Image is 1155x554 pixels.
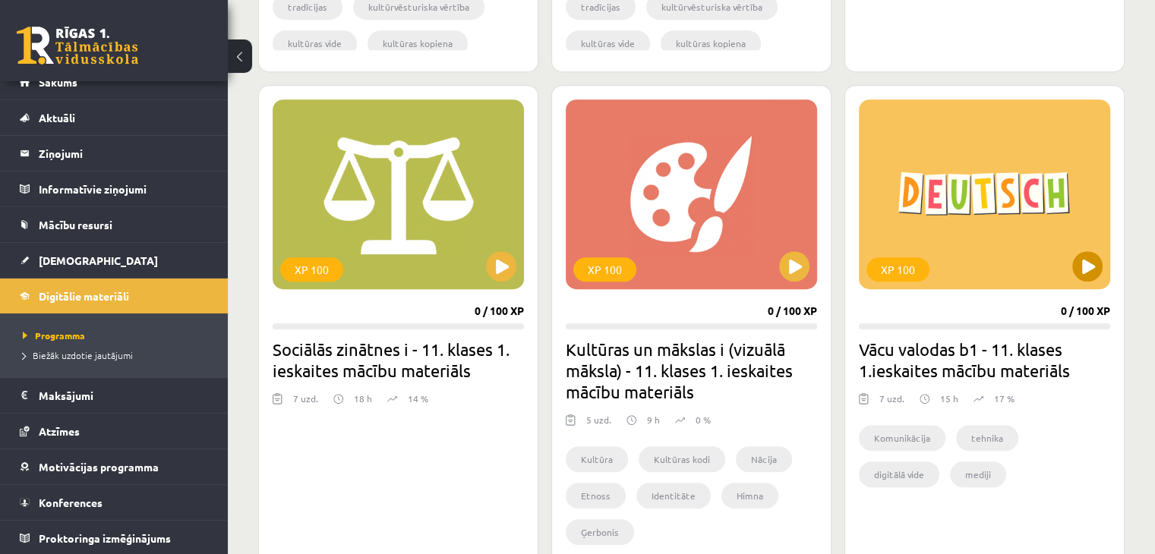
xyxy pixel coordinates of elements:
[586,413,611,436] div: 5 uzd.
[39,75,77,89] span: Sākums
[39,460,159,474] span: Motivācijas programma
[636,483,711,508] li: Identitāte
[940,392,958,405] p: 15 h
[39,172,209,206] legend: Informatīvie ziņojumi
[20,100,209,135] a: Aktuāli
[950,461,1006,487] li: mediji
[20,279,209,313] a: Digitālie materiāli
[23,329,85,342] span: Programma
[20,65,209,99] a: Sākums
[368,30,468,56] li: kultūras kopiena
[20,243,209,278] a: [DEMOGRAPHIC_DATA]
[736,446,792,472] li: Nācija
[273,30,357,56] li: kultūras vide
[566,519,634,545] li: Ģerbonis
[280,257,343,282] div: XP 100
[23,349,133,361] span: Biežāk uzdotie jautājumi
[859,338,1110,381] h2: Vācu valodas b1 - 11. klases 1.ieskaites mācību materiāls
[23,329,213,342] a: Programma
[23,348,213,362] a: Biežāk uzdotie jautājumi
[39,531,171,545] span: Proktoringa izmēģinājums
[566,483,626,508] li: Etnoss
[39,253,158,267] span: [DEMOGRAPHIC_DATA]
[39,424,80,438] span: Atzīmes
[354,392,372,405] p: 18 h
[20,207,209,242] a: Mācību resursi
[956,425,1018,451] li: tehnika
[39,496,103,509] span: Konferences
[20,378,209,413] a: Maksājumi
[721,483,778,508] li: Himna
[39,289,129,303] span: Digitālie materiāli
[661,30,761,56] li: kultūras kopiena
[696,413,711,427] p: 0 %
[566,338,817,402] h2: Kultūras un mākslas i (vizuālā māksla) - 11. klases 1. ieskaites mācību materiāls
[20,449,209,484] a: Motivācijas programma
[39,378,209,413] legend: Maksājumi
[647,413,660,427] p: 9 h
[39,136,209,171] legend: Ziņojumi
[273,338,524,381] h2: Sociālās zinātnes i - 11. klases 1. ieskaites mācību materiāls
[20,485,209,520] a: Konferences
[859,425,945,451] li: Komunikācija
[566,446,628,472] li: Kultūra
[20,414,209,449] a: Atzīmes
[566,30,650,56] li: kultūras vide
[859,461,939,487] li: digitālā vide
[293,392,318,414] div: 7 uzd.
[639,446,725,472] li: Kultūras kodi
[39,218,112,231] span: Mācību resursi
[20,172,209,206] a: Informatīvie ziņojumi
[20,136,209,171] a: Ziņojumi
[866,257,929,282] div: XP 100
[39,111,75,124] span: Aktuāli
[573,257,636,282] div: XP 100
[879,392,904,414] div: 7 uzd.
[994,392,1015,405] p: 17 %
[408,392,428,405] p: 14 %
[17,27,138,65] a: Rīgas 1. Tālmācības vidusskola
